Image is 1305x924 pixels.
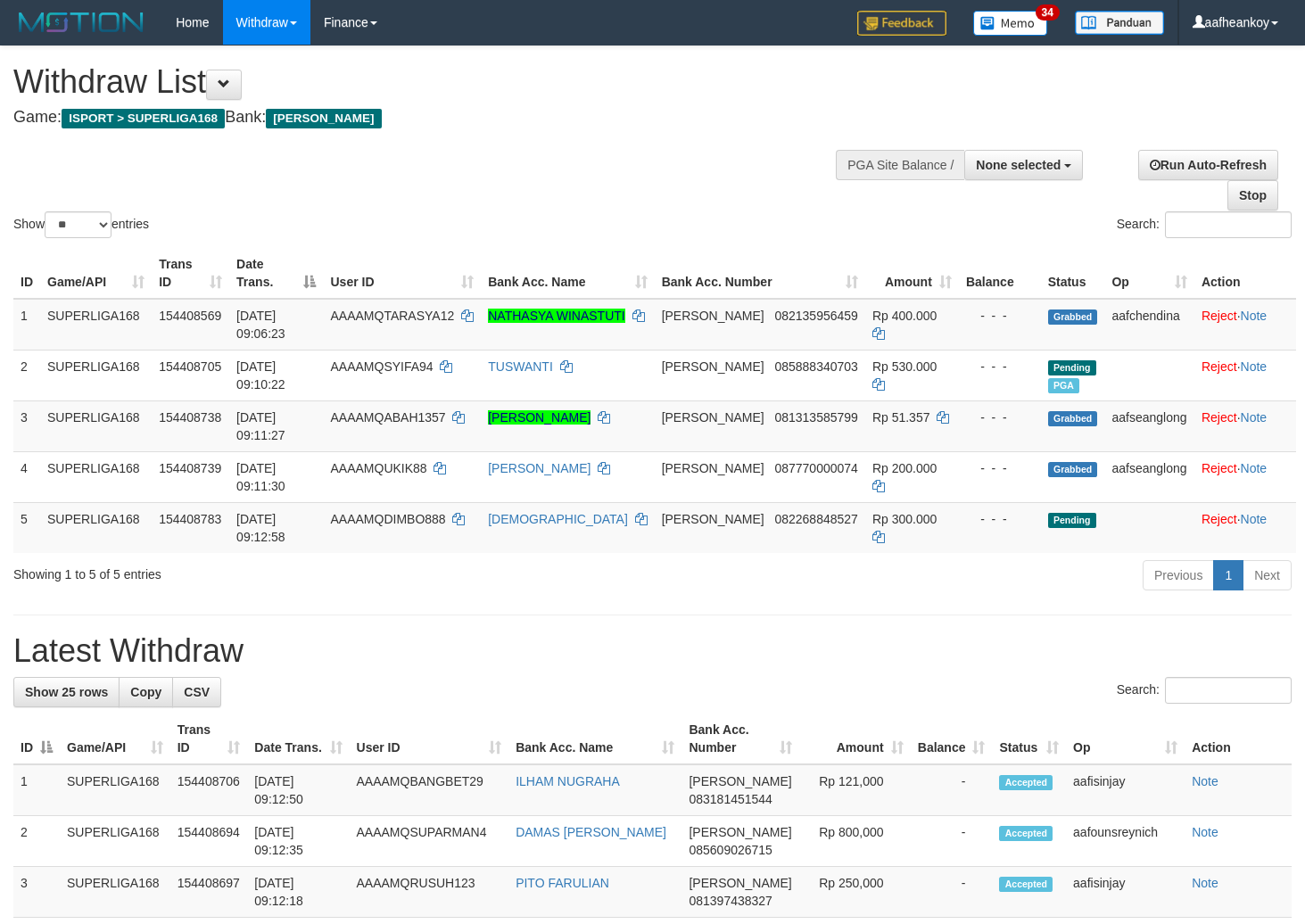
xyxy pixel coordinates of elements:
[229,248,323,299] th: Date Trans.: activate to sort column descending
[774,359,857,374] span: Copy 085888340703 to clipboard
[964,150,1083,180] button: None selected
[1066,764,1185,816] td: aafisinjay
[13,400,40,451] td: 3
[1194,502,1296,553] td: ·
[655,248,865,299] th: Bank Acc. Number: activate to sort column ascending
[689,894,772,908] span: Copy 081397438327 to clipboard
[350,714,509,764] th: User ID: activate to sort column ascending
[488,309,625,323] a: NATHASYA WINASTUTI
[330,309,454,323] span: AAAAMQTARASYA12
[13,816,60,867] td: 2
[966,358,1034,375] div: - - -
[13,677,120,707] a: Show 25 rows
[1194,400,1296,451] td: ·
[130,685,161,699] span: Copy
[247,764,349,816] td: [DATE] 09:12:50
[872,359,937,374] span: Rp 530.000
[1104,248,1193,299] th: Op: activate to sort column ascending
[170,764,248,816] td: 154408706
[1138,150,1278,180] a: Run Auto-Refresh
[1241,512,1268,526] a: Note
[865,248,959,299] th: Amount: activate to sort column ascending
[1202,512,1237,526] a: Reject
[1036,4,1060,21] span: 34
[966,510,1034,528] div: - - -
[662,461,764,475] span: [PERSON_NAME]
[488,461,591,475] a: [PERSON_NAME]
[1194,451,1296,502] td: ·
[350,764,509,816] td: AAAAMQBANGBET29
[236,410,285,442] span: [DATE] 09:11:27
[1143,560,1214,590] a: Previous
[60,867,170,918] td: SUPERLIGA168
[350,867,509,918] td: AAAAMQRUSUH123
[323,248,481,299] th: User ID: activate to sort column ascending
[330,359,433,374] span: AAAAMQSYIFA94
[13,714,60,764] th: ID: activate to sort column descending
[999,775,1053,790] span: Accepted
[13,764,60,816] td: 1
[959,248,1041,299] th: Balance
[662,410,764,425] span: [PERSON_NAME]
[799,867,911,918] td: Rp 250,000
[689,876,791,890] span: [PERSON_NAME]
[40,400,152,451] td: SUPERLIGA168
[152,248,229,299] th: Trans ID: activate to sort column ascending
[1117,677,1292,704] label: Search:
[999,826,1053,841] span: Accepted
[236,512,285,544] span: [DATE] 09:12:58
[1192,774,1218,788] a: Note
[836,150,964,180] div: PGA Site Balance /
[330,512,445,526] span: AAAAMQDIMBO888
[40,451,152,502] td: SUPERLIGA168
[1241,359,1268,374] a: Note
[13,633,1292,669] h1: Latest Withdraw
[236,309,285,341] span: [DATE] 09:06:23
[516,876,609,890] a: PITO FARULIAN
[159,410,221,425] span: 154408738
[1194,248,1296,299] th: Action
[508,714,681,764] th: Bank Acc. Name: activate to sort column ascending
[1165,211,1292,238] input: Search:
[1075,11,1164,35] img: panduan.png
[1165,677,1292,704] input: Search:
[236,461,285,493] span: [DATE] 09:11:30
[516,774,620,788] a: ILHAM NUGRAHA
[999,877,1053,892] span: Accepted
[689,774,791,788] span: [PERSON_NAME]
[159,512,221,526] span: 154408783
[516,825,666,839] a: DAMAS [PERSON_NAME]
[1192,876,1218,890] a: Note
[13,109,852,127] h4: Game: Bank:
[1213,560,1243,590] a: 1
[40,502,152,553] td: SUPERLIGA168
[872,410,930,425] span: Rp 51.357
[1202,410,1237,425] a: Reject
[1066,714,1185,764] th: Op: activate to sort column ascending
[689,792,772,806] span: Copy 083181451544 to clipboard
[1241,461,1268,475] a: Note
[1048,513,1096,528] span: Pending
[247,867,349,918] td: [DATE] 09:12:18
[774,410,857,425] span: Copy 081313585799 to clipboard
[1104,299,1193,351] td: aafchendina
[13,867,60,918] td: 3
[247,816,349,867] td: [DATE] 09:12:35
[1192,825,1218,839] a: Note
[1066,816,1185,867] td: aafounsreynich
[911,816,993,867] td: -
[1048,411,1098,426] span: Grabbed
[488,512,628,526] a: [DEMOGRAPHIC_DATA]
[911,867,993,918] td: -
[60,764,170,816] td: SUPERLIGA168
[1048,378,1079,393] span: Marked by aafounsreynich
[1048,309,1098,325] span: Grabbed
[966,307,1034,325] div: - - -
[40,350,152,400] td: SUPERLIGA168
[1241,410,1268,425] a: Note
[992,714,1066,764] th: Status: activate to sort column ascending
[45,211,112,238] select: Showentries
[799,714,911,764] th: Amount: activate to sort column ascending
[13,451,40,502] td: 4
[247,714,349,764] th: Date Trans.: activate to sort column ascending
